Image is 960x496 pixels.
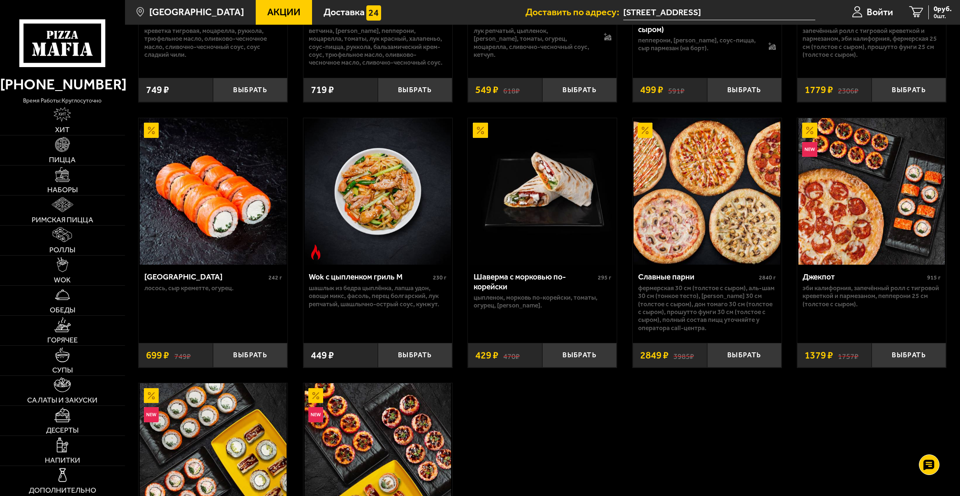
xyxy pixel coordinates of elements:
[638,272,757,282] div: Славные парни
[474,27,594,59] p: лук репчатый, цыпленок, [PERSON_NAME], томаты, огурец, моцарелла, сливочно-чесночный соус, кетчуп.
[213,343,287,368] button: Выбрать
[542,78,617,102] button: Выбрать
[29,487,96,494] span: Дополнительно
[934,5,952,12] span: 0 руб.
[802,142,817,157] img: Новинка
[146,350,169,360] span: 699 ₽
[803,272,925,282] div: Джекпот
[525,7,623,17] span: Доставить по адресу:
[542,343,617,368] button: Выбрать
[803,284,940,308] p: Эби Калифорния, Запечённый ролл с тигровой креветкой и пармезаном, Пепперони 25 см (толстое с сыр...
[668,85,685,95] s: 591 ₽
[54,276,71,284] span: WOK
[144,27,282,59] p: креветка тигровая, моцарелла, руккола, трюфельное масло, оливково-чесночное масло, сливочно-чесно...
[469,118,615,265] img: Шаверма с морковью по-корейски
[213,78,287,102] button: Выбрать
[144,388,159,403] img: Акционный
[474,293,611,310] p: цыпленок, морковь по-корейски, томаты, огурец, [PERSON_NAME].
[640,85,663,95] span: 499 ₽
[468,118,617,265] a: АкционныйШаверма с морковью по-корейски
[838,85,858,95] s: 2306 ₽
[308,407,323,422] img: Новинка
[52,366,73,374] span: Супы
[838,350,858,360] s: 1757 ₽
[378,343,452,368] button: Выбрать
[309,284,446,308] p: шашлык из бедра цыплёнка, лапша удон, овощи микс, фасоль, перец болгарский, лук репчатый, шашлычн...
[640,350,669,360] span: 2849 ₽
[802,123,817,137] img: Акционный
[473,123,488,137] img: Акционный
[55,126,69,133] span: Хит
[598,274,611,281] span: 295 г
[144,272,266,282] div: [GEOGRAPHIC_DATA]
[803,27,940,59] p: Запечённый ролл с тигровой креветкой и пармезаном, Эби Калифорния, Фермерская 25 см (толстое с сы...
[638,36,759,52] p: пепперони, [PERSON_NAME], соус-пицца, сыр пармезан (на борт).
[49,156,76,163] span: Пицца
[140,118,286,265] img: Филадельфия
[32,216,93,224] span: Римская пицца
[503,350,520,360] s: 470 ₽
[378,78,452,102] button: Выбрать
[867,7,893,17] span: Войти
[146,85,169,95] span: 749 ₽
[805,350,833,360] span: 1379 ₽
[324,7,365,17] span: Доставка
[174,350,191,360] s: 749 ₽
[623,5,815,20] span: Пражская улица, 7к1
[638,284,776,332] p: Фермерская 30 см (толстое с сыром), Аль-Шам 30 см (тонкое тесто), [PERSON_NAME] 30 см (толстое с ...
[305,118,451,265] img: Wok с цыпленком гриль M
[797,118,946,265] a: АкционныйНовинкаДжекпот
[673,350,694,360] s: 3985 ₽
[934,13,952,19] span: 0 шт.
[927,274,941,281] span: 915 г
[311,350,334,360] span: 449 ₽
[47,186,78,193] span: Наборы
[634,118,780,265] img: Славные парни
[872,343,946,368] button: Выбрать
[27,396,97,404] span: Салаты и закуски
[144,284,282,292] p: лосось, Сыр креметте, огурец.
[144,123,159,137] img: Акционный
[475,85,498,95] span: 549 ₽
[144,407,159,422] img: Новинка
[149,7,244,17] span: [GEOGRAPHIC_DATA]
[267,7,301,17] span: Акции
[308,388,323,403] img: Акционный
[309,27,446,67] p: ветчина, [PERSON_NAME], пепперони, моцарелла, томаты, лук красный, халапеньо, соус-пицца, руккола...
[474,272,596,291] div: Шаверма с морковью по-корейски
[475,350,498,360] span: 429 ₽
[268,274,282,281] span: 242 г
[139,118,287,265] a: АкционныйФиладельфия
[638,123,652,137] img: Акционный
[50,306,75,314] span: Обеды
[633,118,782,265] a: АкционныйСлавные парни
[303,118,452,265] a: Острое блюдоWok с цыпленком гриль M
[433,274,446,281] span: 230 г
[759,274,776,281] span: 2840 г
[503,85,520,95] s: 618 ₽
[49,246,75,254] span: Роллы
[47,336,78,344] span: Горячее
[366,5,381,20] img: 15daf4d41897b9f0e9f617042186c801.svg
[46,426,79,434] span: Десерты
[872,78,946,102] button: Выбрать
[45,456,80,464] span: Напитки
[707,78,782,102] button: Выбрать
[805,85,833,95] span: 1779 ₽
[623,5,815,20] input: Ваш адрес доставки
[308,245,323,259] img: Острое блюдо
[311,85,334,95] span: 719 ₽
[309,272,431,282] div: Wok с цыпленком гриль M
[798,118,945,265] img: Джекпот
[707,343,782,368] button: Выбрать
